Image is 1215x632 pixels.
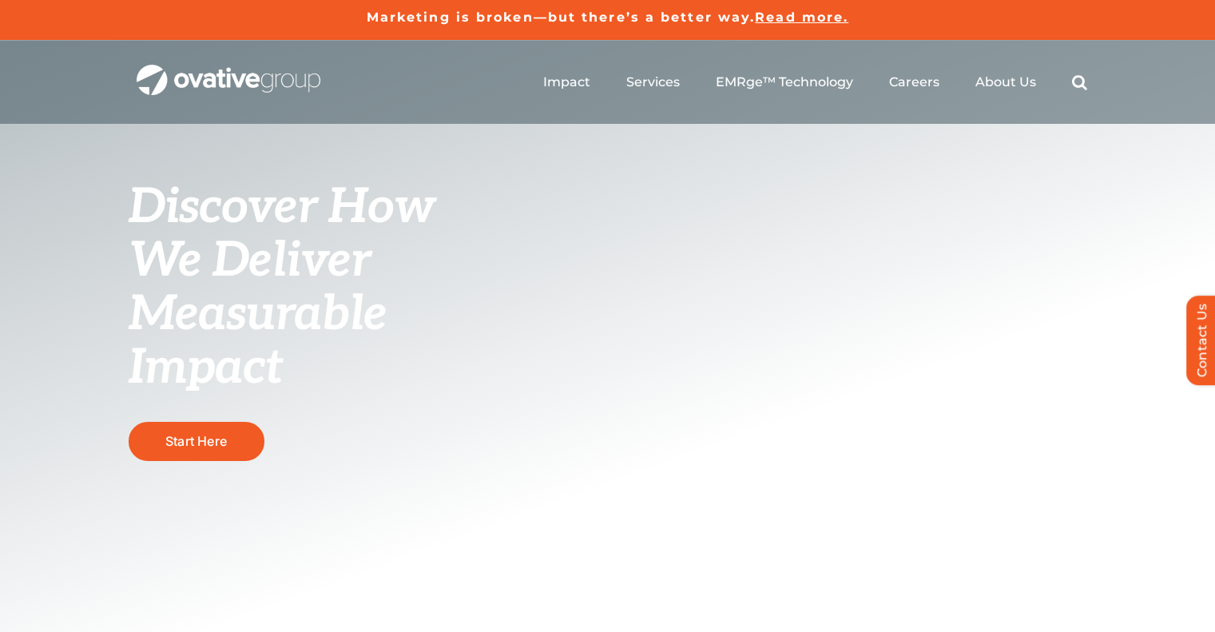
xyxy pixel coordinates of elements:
span: Discover How [129,179,435,237]
a: Impact [543,74,590,90]
a: Careers [889,74,939,90]
a: Services [626,74,680,90]
nav: Menu [543,57,1087,108]
span: We Deliver Measurable Impact [129,233,387,397]
a: EMRge™ Technology [716,74,853,90]
a: Marketing is broken—but there’s a better way. [367,10,756,25]
a: OG_Full_horizontal_WHT [137,63,320,78]
a: Read more. [755,10,848,25]
a: About Us [975,74,1036,90]
a: Start Here [129,422,264,461]
a: Search [1072,74,1087,90]
span: Start Here [165,433,227,449]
